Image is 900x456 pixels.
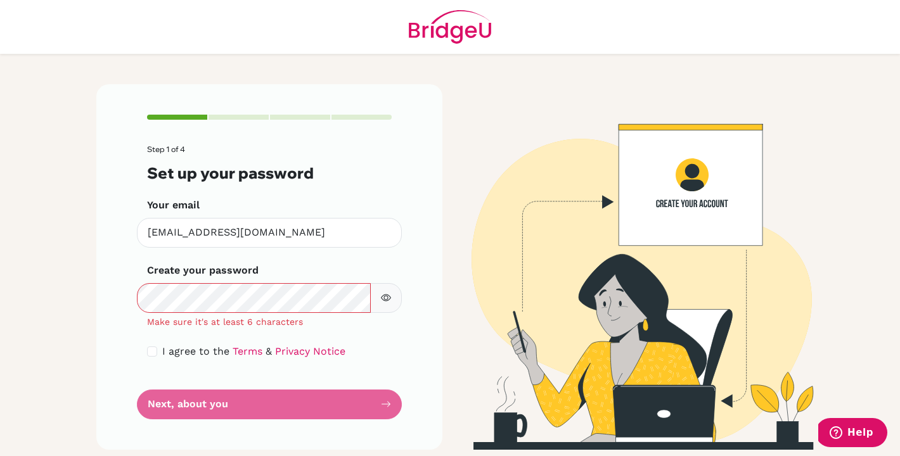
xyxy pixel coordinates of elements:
input: Insert your email* [137,218,402,248]
a: Privacy Notice [275,345,345,357]
div: Make sure it's at least 6 characters [137,315,402,329]
iframe: Opens a widget where you can find more information [818,418,887,450]
label: Create your password [147,263,259,278]
a: Terms [233,345,262,357]
label: Your email [147,198,200,213]
h3: Set up your password [147,164,392,182]
span: & [266,345,272,357]
span: Step 1 of 4 [147,144,185,154]
span: I agree to the [162,345,229,357]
